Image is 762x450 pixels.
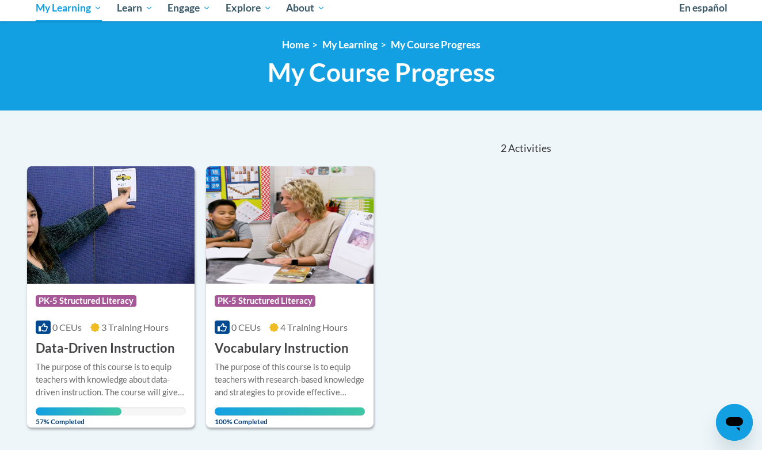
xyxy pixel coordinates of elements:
[215,361,365,399] div: The purpose of this course is to equip teachers with research-based knowledge and strategies to p...
[282,39,309,51] a: Home
[231,322,261,333] span: 0 CEUs
[167,1,211,15] span: Engage
[391,39,481,51] a: My Course Progress
[52,322,82,333] span: 0 CEUs
[36,407,121,426] span: 57% Completed
[215,340,349,357] h3: Vocabulary Instruction
[36,407,121,415] div: Your progress
[101,322,169,333] span: 3 Training Hours
[280,322,348,333] span: 4 Training Hours
[501,142,506,155] span: 2
[36,361,186,399] div: The purpose of this course is to equip teachers with knowledge about data-driven instruction. The...
[226,1,272,15] span: Explore
[215,407,365,426] span: 100% Completed
[36,340,175,357] h3: Data-Driven Instruction
[716,404,753,441] iframe: Button to launch messaging window
[322,39,378,51] a: My Learning
[268,57,495,87] span: My Course Progress
[206,166,374,428] a: Course LogoPK-5 Structured Literacy0 CEUs4 Training Hours Vocabulary InstructionThe purpose of th...
[215,295,315,307] span: PK-5 Structured Literacy
[508,142,551,155] span: Activities
[679,2,727,14] span: En español
[27,166,195,428] a: Course LogoPK-5 Structured Literacy0 CEUs3 Training Hours Data-Driven InstructionThe purpose of t...
[27,166,195,284] img: Course Logo
[36,1,102,15] span: My Learning
[286,1,325,15] span: About
[36,295,136,307] span: PK-5 Structured Literacy
[117,1,153,15] span: Learn
[215,407,365,415] div: Your progress
[206,166,374,284] img: Course Logo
